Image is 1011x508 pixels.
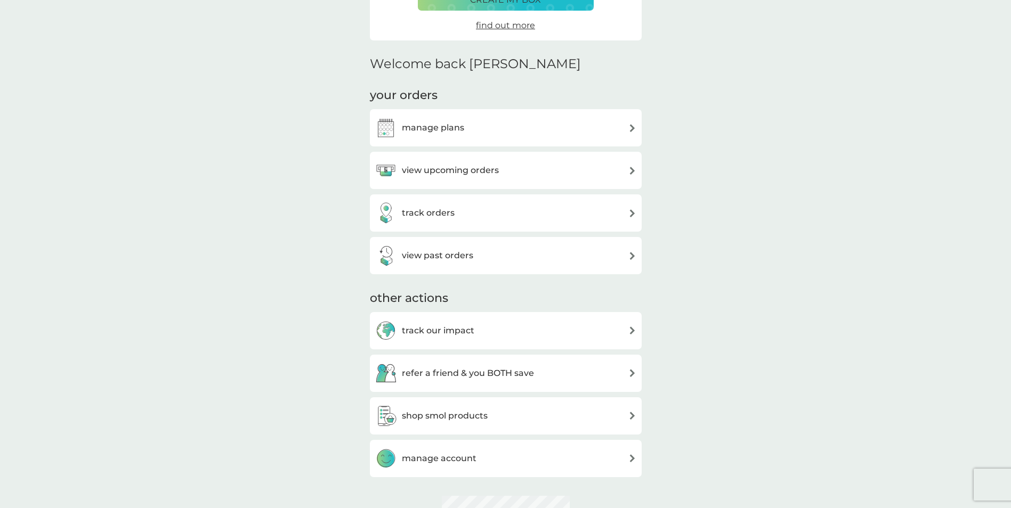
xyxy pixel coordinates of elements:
[402,324,474,338] h3: track our impact
[476,20,535,30] span: find out more
[402,452,476,465] h3: manage account
[628,167,636,175] img: arrow right
[628,454,636,462] img: arrow right
[370,56,581,72] h2: Welcome back [PERSON_NAME]
[628,252,636,260] img: arrow right
[402,121,464,135] h3: manage plans
[370,87,438,104] h3: your orders
[402,409,488,423] h3: shop smol products
[370,290,448,307] h3: other actions
[628,412,636,420] img: arrow right
[628,124,636,132] img: arrow right
[402,163,499,177] h3: view upcoming orders
[628,369,636,377] img: arrow right
[402,366,534,380] h3: refer a friend & you BOTH save
[628,326,636,334] img: arrow right
[402,206,455,220] h3: track orders
[402,249,473,263] h3: view past orders
[476,19,535,32] a: find out more
[628,209,636,217] img: arrow right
